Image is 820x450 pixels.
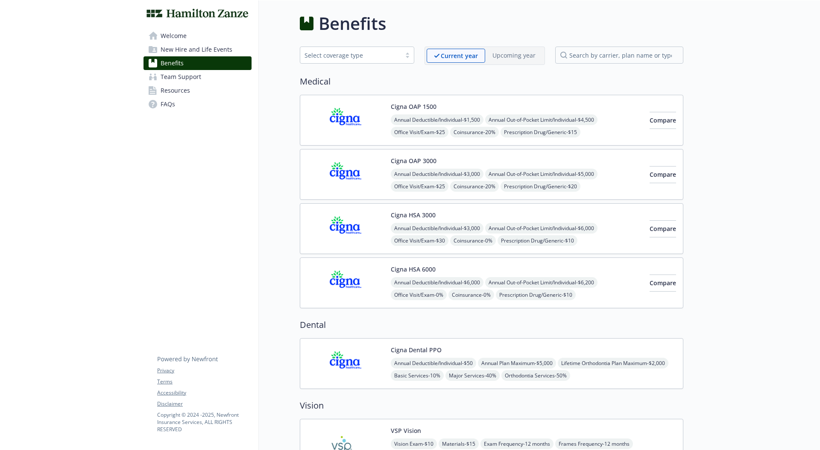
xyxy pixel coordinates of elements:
[650,275,676,292] button: Compare
[391,210,436,219] button: Cigna HSA 3000
[391,358,476,368] span: Annual Deductible/Individual - $50
[307,102,384,138] img: CIGNA carrier logo
[501,370,570,381] span: Orthodontia Services - 50%
[161,84,190,97] span: Resources
[391,426,421,435] button: VSP Vision
[650,170,676,178] span: Compare
[555,438,633,449] span: Frames Frequency - 12 months
[441,51,478,60] p: Current year
[157,411,251,433] p: Copyright © 2024 - 2025 , Newfront Insurance Services, ALL RIGHTS RESERVED
[143,70,252,84] a: Team Support
[492,51,536,60] p: Upcoming year
[498,235,577,246] span: Prescription Drug/Generic - $10
[485,114,597,125] span: Annual Out-of-Pocket Limit/Individual - $4,500
[496,289,576,300] span: Prescription Drug/Generic - $10
[650,116,676,124] span: Compare
[558,358,668,368] span: Lifetime Orthodontia Plan Maximum - $2,000
[485,277,597,288] span: Annual Out-of-Pocket Limit/Individual - $6,200
[391,345,442,354] button: Cigna Dental PPO
[157,389,251,397] a: Accessibility
[478,358,556,368] span: Annual Plan Maximum - $5,000
[161,43,232,56] span: New Hire and Life Events
[439,438,479,449] span: Materials - $15
[650,220,676,237] button: Compare
[307,156,384,193] img: CIGNA carrier logo
[391,289,447,300] span: Office Visit/Exam - 0%
[650,166,676,183] button: Compare
[307,265,384,301] img: CIGNA carrier logo
[391,169,483,179] span: Annual Deductible/Individual - $3,000
[485,169,597,179] span: Annual Out-of-Pocket Limit/Individual - $5,000
[305,51,397,60] div: Select coverage type
[450,181,499,192] span: Coinsurance - 20%
[391,127,448,137] span: Office Visit/Exam - $25
[161,29,187,43] span: Welcome
[445,370,500,381] span: Major Services - 40%
[391,156,436,165] button: Cigna OAP 3000
[307,345,384,382] img: CIGNA carrier logo
[157,378,251,386] a: Terms
[391,235,448,246] span: Office Visit/Exam - $30
[143,29,252,43] a: Welcome
[501,127,580,137] span: Prescription Drug/Generic - $15
[319,11,386,36] h1: Benefits
[391,223,483,234] span: Annual Deductible/Individual - $3,000
[485,49,543,63] span: Upcoming year
[448,289,494,300] span: Coinsurance - 0%
[143,97,252,111] a: FAQs
[391,265,436,274] button: Cigna HSA 6000
[161,70,201,84] span: Team Support
[391,114,483,125] span: Annual Deductible/Individual - $1,500
[300,399,683,412] h2: Vision
[157,367,251,374] a: Privacy
[391,370,444,381] span: Basic Services - 10%
[300,319,683,331] h2: Dental
[501,181,580,192] span: Prescription Drug/Generic - $20
[450,235,496,246] span: Coinsurance - 0%
[161,56,184,70] span: Benefits
[143,56,252,70] a: Benefits
[650,112,676,129] button: Compare
[555,47,683,64] input: search by carrier, plan name or type
[450,127,499,137] span: Coinsurance - 20%
[391,181,448,192] span: Office Visit/Exam - $25
[650,279,676,287] span: Compare
[300,75,683,88] h2: Medical
[157,400,251,408] a: Disclaimer
[650,225,676,233] span: Compare
[391,102,436,111] button: Cigna OAP 1500
[480,438,553,449] span: Exam Frequency - 12 months
[485,223,597,234] span: Annual Out-of-Pocket Limit/Individual - $6,000
[391,438,437,449] span: Vision Exam - $10
[307,210,384,247] img: CIGNA carrier logo
[161,97,175,111] span: FAQs
[391,277,483,288] span: Annual Deductible/Individual - $6,000
[143,43,252,56] a: New Hire and Life Events
[143,84,252,97] a: Resources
